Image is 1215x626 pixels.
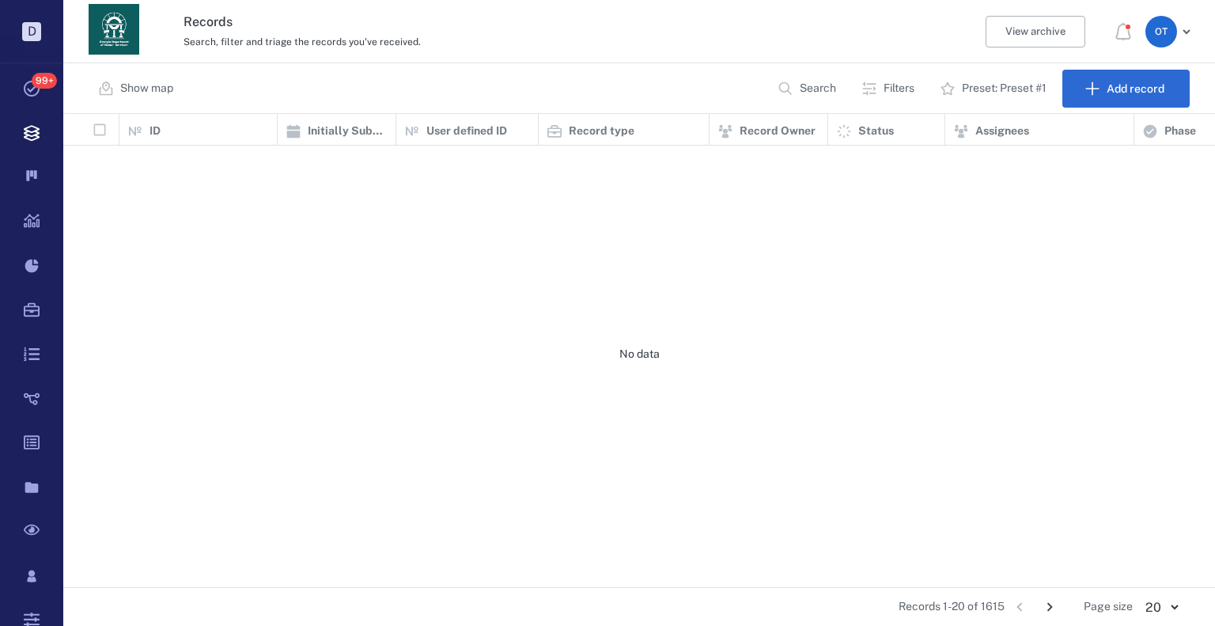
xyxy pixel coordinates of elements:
[120,81,173,97] p: Show map
[884,81,914,97] p: Filters
[22,22,41,41] p: D
[858,123,894,139] p: Status
[962,81,1047,97] p: Preset: Preset #1
[308,123,388,139] p: Initially Submitted Date
[184,36,421,47] span: Search, filter and triage the records you've received.
[899,599,1005,615] span: Records 1-20 of 1615
[569,123,634,139] p: Record type
[89,70,186,108] button: Show map
[89,4,139,55] img: Georgia Department of Human Services logo
[1145,16,1196,47] button: OT
[852,70,927,108] button: Filters
[32,73,57,89] span: 99+
[1062,70,1190,108] button: Add record
[1145,16,1177,47] div: O T
[930,70,1059,108] button: Preset: Preset #1
[800,81,836,97] p: Search
[986,16,1085,47] button: View archive
[1005,594,1065,620] nav: pagination navigation
[1084,599,1133,615] span: Page size
[89,4,139,60] a: Go home
[975,123,1029,139] p: Assignees
[150,123,161,139] p: ID
[768,70,849,108] button: Search
[184,13,802,32] h3: Records
[740,123,816,139] p: Record Owner
[1164,123,1196,139] p: Phase
[426,123,507,139] p: User defined ID
[1037,594,1062,620] button: Go to next page
[1133,598,1190,617] div: 20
